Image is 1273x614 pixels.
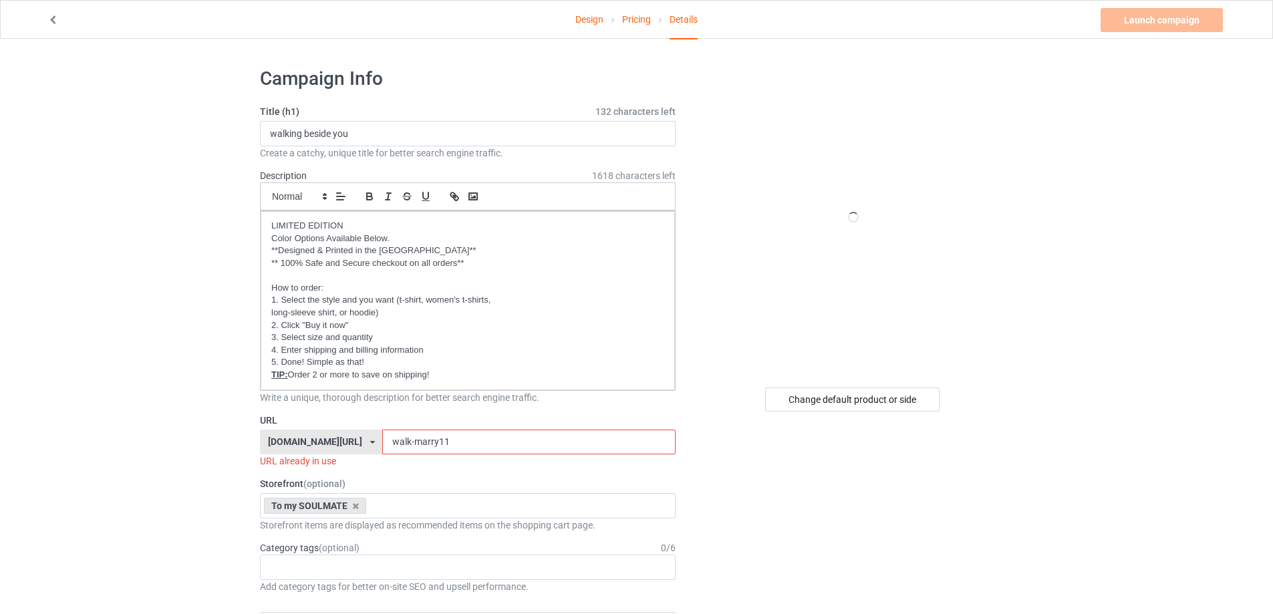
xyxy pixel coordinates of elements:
p: long-sleeve shirt, or hoodie) [271,307,664,319]
label: Title (h1) [260,105,676,118]
p: ** 100% Safe and Secure checkout on all orders** [271,257,664,270]
div: URL already in use [260,454,676,468]
u: TIP: [271,369,288,379]
span: 1618 characters left [592,169,676,182]
div: Add category tags for better on-site SEO and upsell performance. [260,580,676,593]
div: Change default product or side [765,388,940,412]
span: (optional) [319,543,360,553]
span: 132 characters left [595,105,676,118]
p: How to order: [271,282,664,295]
p: 4. Enter shipping and billing information [271,344,664,357]
a: Pricing [622,1,651,38]
p: 2. Click "Buy it now" [271,319,664,332]
p: LIMITED EDITION [271,220,664,233]
p: 3. Select size and quantity [271,331,664,344]
span: (optional) [303,478,345,489]
div: Details [670,1,698,39]
p: Color Options Available Below. [271,233,664,245]
p: 5. Done! Simple as that! [271,356,664,369]
p: 1. Select the style and you want (t-shirt, women's t-shirts, [271,294,664,307]
p: Order 2 or more to save on shipping! [271,369,664,381]
h1: Campaign Info [260,67,676,91]
div: Storefront items are displayed as recommended items on the shopping cart page. [260,518,676,532]
div: Write a unique, thorough description for better search engine traffic. [260,391,676,404]
label: Category tags [260,541,360,555]
div: 0 / 6 [661,541,676,555]
p: **Designed & Printed in the [GEOGRAPHIC_DATA]** [271,245,664,257]
label: Storefront [260,477,676,490]
div: [DOMAIN_NAME][URL] [268,437,362,446]
label: URL [260,414,676,427]
a: Design [575,1,603,38]
div: To my SOULMATE [264,498,366,514]
label: Description [260,170,307,181]
div: Create a catchy, unique title for better search engine traffic. [260,146,676,160]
